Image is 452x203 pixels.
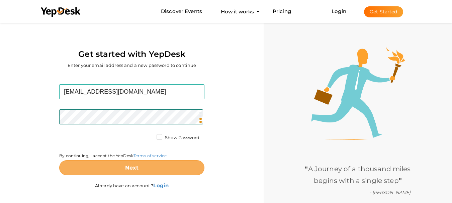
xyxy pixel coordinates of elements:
img: step1-illustration.png [311,47,405,140]
button: Next [59,160,204,175]
label: Get started with YepDesk [78,48,185,61]
span: A Journey of a thousand miles begins with a single step [305,165,411,185]
label: Show Password [157,134,199,141]
a: Login [332,8,346,14]
label: Already have an account ? [95,175,169,189]
i: - [PERSON_NAME] [370,190,411,195]
b: " [399,177,402,185]
label: Enter your email address and a new password to continue [68,62,196,69]
input: Enter your email address [59,84,204,99]
a: Pricing [273,5,291,18]
label: By continuing, I accept the YepDesk [59,153,167,159]
a: Discover Events [161,5,202,18]
button: How it works [219,5,256,18]
a: Terms of service [133,153,167,158]
button: Get Started [364,6,403,17]
b: " [305,165,308,173]
b: Next [125,165,139,171]
b: Login [153,182,169,189]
